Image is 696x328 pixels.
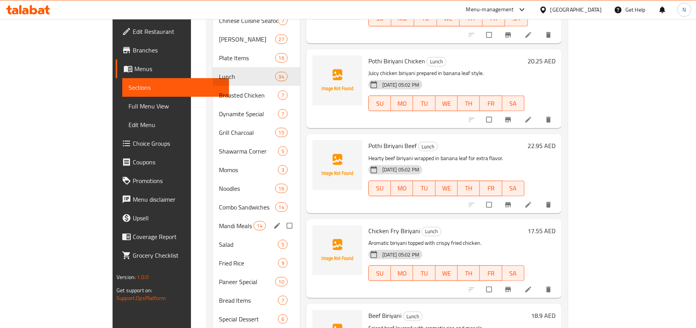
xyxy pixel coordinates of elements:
[483,98,499,109] span: FR
[219,109,278,119] span: Dynamite Special
[213,235,300,254] div: Salad5
[275,184,288,193] div: items
[372,183,388,194] span: SU
[219,240,278,249] div: Salad
[416,268,432,279] span: TU
[480,265,502,281] button: FR
[116,22,229,41] a: Edit Restaurant
[312,140,362,190] img: Pothi Biriyani Beef
[391,265,413,281] button: MO
[458,96,480,111] button: TH
[219,277,275,286] span: Paneer Special
[413,265,435,281] button: TU
[213,291,300,310] div: Bread Items7
[528,140,555,151] h6: 22.95 AED
[278,109,288,119] div: items
[278,91,288,100] div: items
[540,281,559,298] button: delete
[372,268,388,279] span: SU
[278,240,288,249] div: items
[272,221,284,231] button: edit
[278,92,287,99] span: 7
[550,5,602,14] div: [GEOGRAPHIC_DATA]
[278,241,287,248] span: 5
[427,57,446,66] span: Lunch
[391,181,413,196] button: MO
[528,225,555,236] h6: 17.55 AED
[436,181,458,196] button: WE
[416,98,432,109] span: TU
[458,265,480,281] button: TH
[505,183,521,194] span: SA
[278,165,288,174] div: items
[403,312,422,321] span: Lunch
[368,225,420,237] span: Chicken Fry Biriyani
[480,181,502,196] button: FR
[528,56,555,66] h6: 20.25 AED
[219,91,278,100] span: Broasted Chicken
[128,101,222,111] span: Full Menu View
[482,197,498,212] span: Select to update
[275,72,288,81] div: items
[213,142,300,161] div: Shawarma Corner5
[682,5,686,14] span: N
[500,26,518,44] button: Branch-specific-item
[213,11,300,30] div: Chinese Cuisine Seafood7
[116,209,229,227] a: Upsell
[116,246,229,265] a: Grocery Checklist
[502,96,524,111] button: SA
[413,181,435,196] button: TU
[524,116,534,124] a: Edit menu item
[524,286,534,293] a: Edit menu item
[213,254,300,272] div: Fried Rice9
[276,185,287,192] span: 16
[213,30,300,49] div: [PERSON_NAME]27
[116,59,229,78] a: Menus
[275,53,288,63] div: items
[275,277,288,286] div: items
[219,258,278,268] span: Fried Rice
[368,96,391,111] button: SU
[403,312,423,321] div: Lunch
[133,45,222,55] span: Branches
[502,181,524,196] button: SA
[391,96,413,111] button: MO
[219,202,275,212] div: Combo Sandwiches
[368,181,391,196] button: SU
[482,28,498,42] span: Select to update
[368,140,417,152] span: Pothi Biriyani Beef
[133,232,222,241] span: Coverage Report
[312,225,362,275] img: Chicken Fry Biriyani
[219,128,275,137] span: Grill Charcoal
[134,64,222,73] span: Menus
[219,184,275,193] div: Noodles
[418,142,437,151] span: Lunch
[436,96,458,111] button: WE
[116,272,135,282] span: Version:
[394,183,410,194] span: MO
[219,35,275,44] span: [PERSON_NAME]
[133,27,222,36] span: Edit Restaurant
[213,105,300,123] div: Dynamite Special7
[116,153,229,171] a: Coupons
[219,16,278,25] span: Chinese Cuisine Seafood
[436,265,458,281] button: WE
[461,183,477,194] span: TH
[275,35,288,44] div: items
[439,98,455,109] span: WE
[122,78,229,97] a: Sections
[416,183,432,194] span: TU
[133,251,222,260] span: Grocery Checklist
[219,165,278,174] span: Momos
[394,98,410,109] span: MO
[133,195,222,204] span: Menu disclaimer
[505,268,521,279] span: SA
[524,201,534,209] a: Edit menu item
[379,251,422,258] span: [DATE] 05:02 PM
[213,179,300,198] div: Noodles16
[213,161,300,179] div: Momos3
[524,31,534,39] a: Edit menu item
[219,314,278,324] div: Special Dessert
[427,57,446,66] div: Lunch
